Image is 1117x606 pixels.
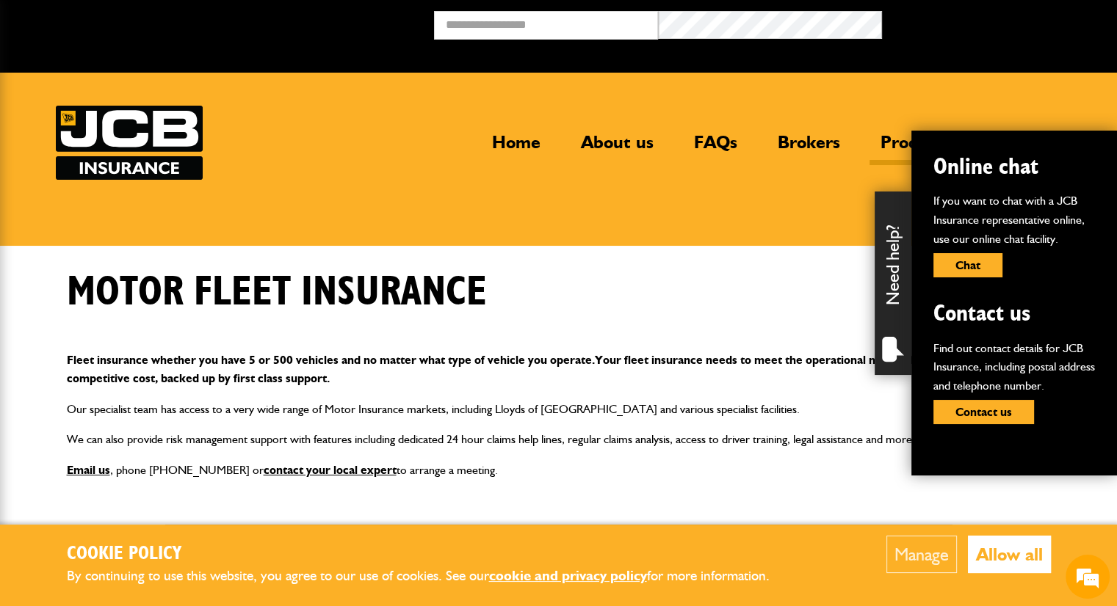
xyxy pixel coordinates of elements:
[481,131,552,165] a: Home
[67,268,487,317] h1: Motor fleet insurance
[933,339,1095,395] p: Find out contact details for JCB Insurance, including postal address and telephone number.
[67,430,1051,449] p: We can also provide risk management support with features including dedicated 24 hour claims help...
[19,136,268,168] input: Enter your last name
[264,463,397,477] a: contact your local expert
[933,253,1002,277] button: Chat
[19,179,268,211] input: Enter your email address
[67,461,1051,480] p: , phone [PHONE_NUMBER] or to arrange a meeting.
[933,153,1095,180] h2: Online chat
[56,106,203,180] img: JCB Insurance Services logo
[56,106,203,180] a: JCB Insurance Services
[25,81,62,102] img: d_20077148190_company_1631870298795_20077148190
[67,543,794,566] h2: Cookie Policy
[767,131,851,165] a: Brokers
[67,463,110,477] a: Email us
[933,400,1034,424] button: Contact us
[933,299,1095,327] h2: Contact us
[933,191,1095,248] p: If you want to chat with a JCB Insurance representative online, use our online chat facility.
[19,222,268,255] input: Enter your phone number
[76,82,247,102] div: Chat with us now
[489,567,647,584] a: cookie and privacy policy
[241,7,276,43] div: Minimize live chat window
[202,452,267,472] em: Start Chat
[882,11,1106,34] button: Broker Login
[570,131,665,165] a: About us
[968,536,1051,573] button: Allow all
[886,536,957,573] button: Manage
[870,131,1050,165] a: Products & Services
[683,131,748,165] a: FAQs
[67,565,794,588] p: By continuing to use this website, you agree to our use of cookies. See our for more information.
[67,351,1051,388] p: Fleet insurance whether you have 5 or 500 vehicles and no matter what type of vehicle you operate...
[19,266,268,439] textarea: Type your message and hit 'Enter'
[67,400,1051,419] p: Our specialist team has access to a very wide range of Motor Insurance markets, including Lloyds ...
[875,191,911,375] div: Need help?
